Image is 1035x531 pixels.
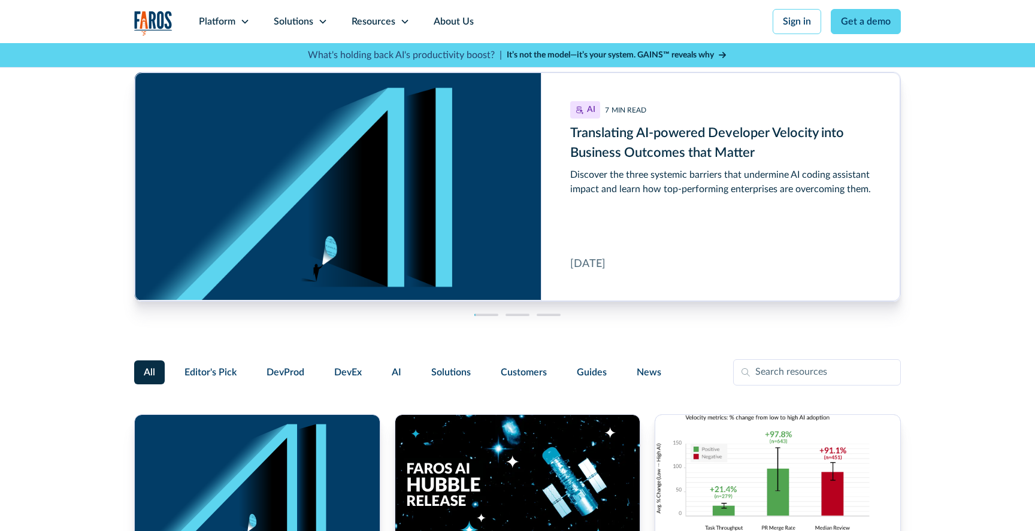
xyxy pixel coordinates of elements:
[274,14,313,29] div: Solutions
[199,14,235,29] div: Platform
[501,365,547,380] span: Customers
[135,72,900,301] a: Translating AI-powered Developer Velocity into Business Outcomes that Matter
[134,359,901,386] form: Filter Form
[352,14,395,29] div: Resources
[577,365,607,380] span: Guides
[308,48,502,62] p: What's holding back AI's productivity boost? |
[507,51,714,59] strong: It’s not the model—it’s your system. GAINS™ reveals why
[733,359,901,386] input: Search resources
[773,9,821,34] a: Sign in
[507,49,727,62] a: It’s not the model—it’s your system. GAINS™ reveals why
[267,365,304,380] span: DevProd
[184,365,237,380] span: Editor's Pick
[392,365,401,380] span: AI
[831,9,901,34] a: Get a demo
[134,11,172,35] a: home
[144,365,155,380] span: All
[135,72,900,301] div: cms-link
[334,365,362,380] span: DevEx
[134,11,172,35] img: Logo of the analytics and reporting company Faros.
[431,365,471,380] span: Solutions
[637,365,661,380] span: News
